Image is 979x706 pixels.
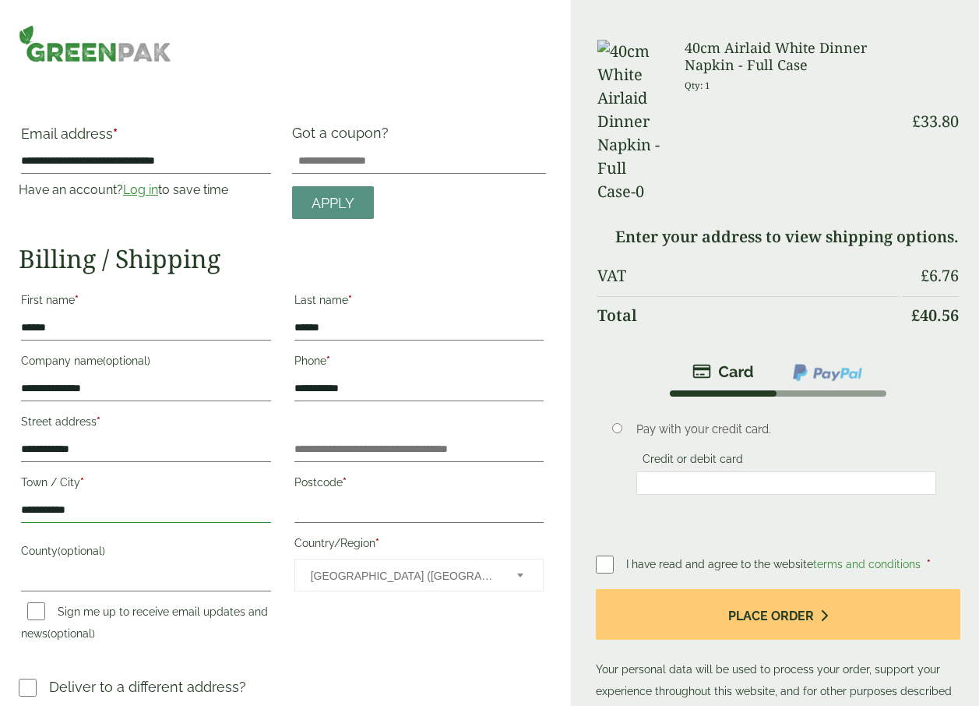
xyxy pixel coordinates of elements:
label: Country/Region [294,532,544,559]
abbr: required [343,476,347,489]
p: Have an account? to save time [19,181,273,199]
span: (optional) [103,355,150,367]
label: Credit or debit card [636,453,749,470]
span: £ [911,305,920,326]
label: Company name [21,350,271,376]
bdi: 33.80 [912,111,959,132]
span: I have read and agree to the website [626,558,924,570]
a: Log in [123,182,158,197]
label: First name [21,289,271,316]
label: Town / City [21,471,271,498]
abbr: required [75,294,79,306]
p: Pay with your credit card. [636,421,936,438]
small: Qty: 1 [685,79,710,91]
label: Street address [21,411,271,437]
a: terms and conditions [813,558,921,570]
label: Email address [21,127,271,149]
th: Total [597,296,900,334]
span: (optional) [48,627,95,640]
label: Postcode [294,471,544,498]
abbr: required [326,355,330,367]
th: VAT [597,257,900,295]
label: Last name [294,289,544,316]
abbr: required [80,476,84,489]
label: Phone [294,350,544,376]
abbr: required [348,294,352,306]
abbr: required [927,558,931,570]
span: £ [921,265,929,286]
iframe: Secure payment input frame [641,476,931,490]
h3: 40cm Airlaid White Dinner Napkin - Full Case [685,40,900,73]
label: Sign me up to receive email updates and news [21,605,268,644]
label: Got a coupon? [292,125,395,149]
img: stripe.png [692,362,754,381]
img: GreenPak Supplies [19,25,171,62]
span: Country/Region [294,559,544,591]
span: (optional) [58,545,105,557]
label: County [21,540,271,567]
button: Place order [596,589,960,640]
input: Sign me up to receive email updates and news(optional) [27,602,45,620]
p: Deliver to a different address? [49,676,246,697]
img: 40cm White Airlaid Dinner Napkin -Full Case-0 [597,40,666,203]
bdi: 40.56 [911,305,959,326]
td: Enter your address to view shipping options. [597,218,959,256]
span: United Kingdom (UK) [311,560,497,592]
img: ppcp-gateway.png [791,362,864,383]
a: Apply [292,186,374,220]
abbr: required [113,125,118,142]
bdi: 6.76 [921,265,959,286]
abbr: required [97,415,100,428]
span: Apply [312,195,354,212]
h2: Billing / Shipping [19,244,546,274]
abbr: required [375,537,379,549]
span: £ [912,111,921,132]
